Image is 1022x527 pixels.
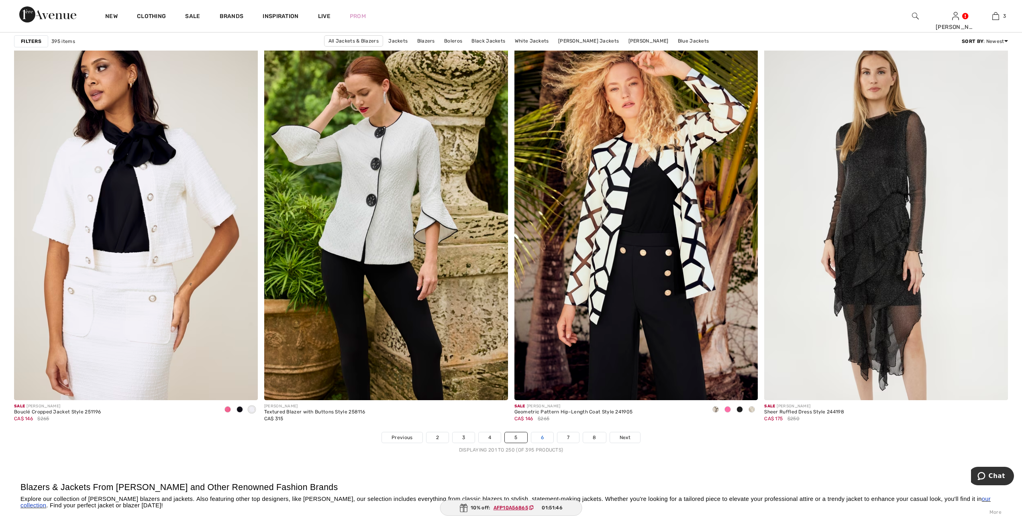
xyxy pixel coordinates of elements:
[222,403,234,417] div: Pink
[51,38,75,45] span: 395 items
[20,509,1002,516] div: More
[324,35,383,47] a: All Jackets & Blazers
[263,13,298,21] span: Inspiration
[459,504,467,512] img: Gift.svg
[787,415,800,422] span: $250
[531,432,553,443] a: 6
[479,432,501,443] a: 4
[264,403,365,409] div: [PERSON_NAME]
[14,35,258,400] img: Bouclé Cropped Jacket Style 251196. Pink
[962,39,983,44] strong: Sort By
[514,409,633,415] div: Geometric Pattern Hip-Length Coat Style 241905
[384,36,412,46] a: Jackets
[514,35,758,400] img: Geometric Pattern Hip-Length Coat Style 241905. Vanilla/Black
[764,409,844,415] div: Sheer Ruffled Dress Style 244198
[264,35,508,400] img: Textured Blazer with Buttons Style 258116. Off White/Black
[19,6,76,22] img: 1ère Avenue
[21,38,41,45] strong: Filters
[992,11,999,21] img: My Bag
[514,404,525,409] span: Sale
[734,403,746,417] div: Black/Black
[14,409,101,415] div: Bouclé Cropped Jacket Style 251196
[14,403,101,409] div: [PERSON_NAME]
[137,13,166,21] a: Clothing
[220,13,244,21] a: Brands
[37,415,49,422] span: $265
[764,404,775,409] span: Sale
[936,23,975,31] div: [PERSON_NAME]
[554,36,623,46] a: [PERSON_NAME] Jackets
[494,505,528,511] ins: AFP10A56865
[538,415,549,422] span: $265
[264,409,365,415] div: Textured Blazer with Buttons Style 258116
[392,434,412,441] span: Previous
[413,36,439,46] a: Blazers
[514,416,533,421] span: CA$ 146
[426,432,449,443] a: 2
[264,416,283,421] span: CA$ 315
[542,504,562,511] span: 01:51:46
[105,13,118,21] a: New
[505,432,527,443] a: 5
[624,36,673,46] a: [PERSON_NAME]
[620,434,630,441] span: Next
[514,403,633,409] div: [PERSON_NAME]
[976,11,1015,21] a: 3
[511,36,553,46] a: White Jackets
[318,12,330,20] a: Live
[467,36,509,46] a: Black Jackets
[20,482,338,492] span: Blazers & Jackets From [PERSON_NAME] and Other Renowned Fashion Brands
[764,35,1008,400] img: Frank Lyman Sheer Ruffled Dress Style 244198. Black/Silver
[557,432,579,443] a: 7
[764,403,844,409] div: [PERSON_NAME]
[710,403,722,417] div: Moonstone/black
[722,403,734,417] div: Geranium/black
[246,403,258,417] div: Off White
[764,416,783,421] span: CA$ 175
[583,432,606,443] a: 8
[440,500,582,516] div: 10% off:
[14,432,1008,454] nav: Page navigation
[382,432,422,443] a: Previous
[674,36,713,46] a: Blue Jackets
[20,496,991,509] a: our collection
[350,12,366,20] a: Prom
[912,11,919,21] img: search the website
[20,496,991,509] span: Explore our collection of [PERSON_NAME] blazers and jackets. Also featuring other top designers, ...
[14,404,25,409] span: Sale
[14,446,1008,454] div: Displaying 201 to 250 (of 395 products)
[14,416,33,421] span: CA$ 146
[453,432,475,443] a: 3
[952,11,959,21] img: My Info
[440,36,466,46] a: Boleros
[610,432,640,443] a: Next
[234,403,246,417] div: Black
[1003,12,1006,20] span: 3
[185,13,200,21] a: Sale
[746,403,758,417] div: Gunmetal/black
[971,467,1014,487] iframe: Opens a widget where you can chat to one of our agents
[962,38,1008,45] div: : Newest
[952,12,959,20] a: Sign In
